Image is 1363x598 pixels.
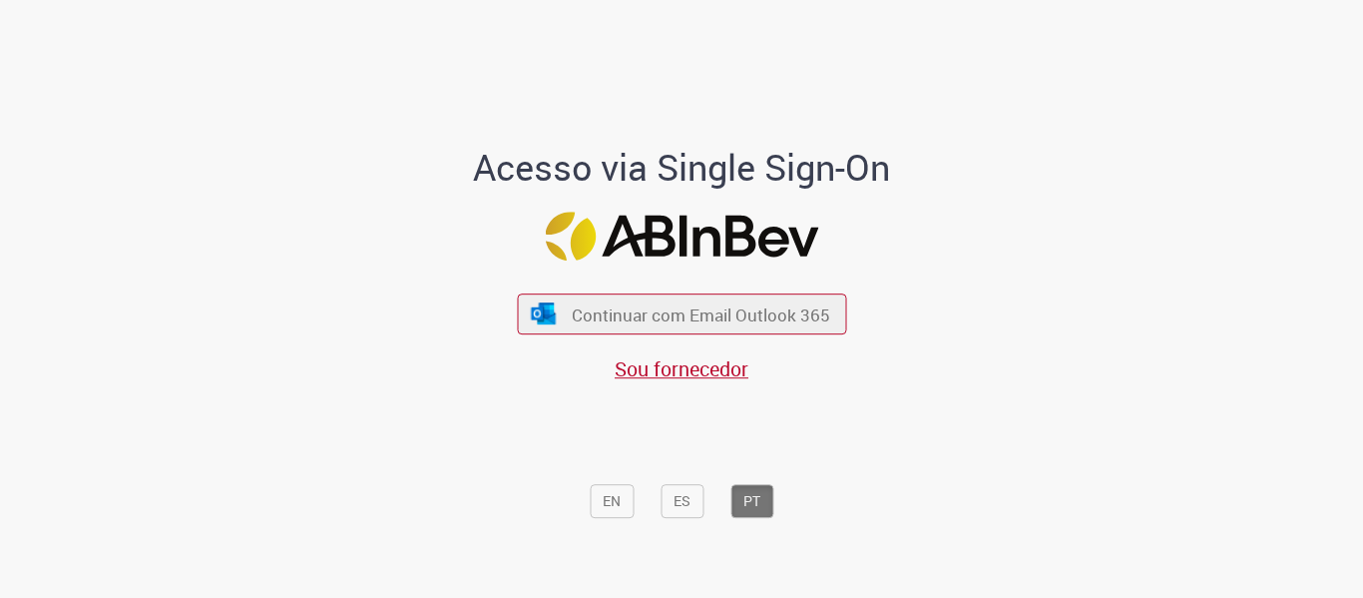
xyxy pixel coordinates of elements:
[530,303,558,324] img: ícone Azure/Microsoft 360
[517,294,846,334] button: ícone Azure/Microsoft 360 Continuar com Email Outlook 365
[405,149,959,189] h1: Acesso via Single Sign-On
[730,484,773,518] button: PT
[572,302,830,325] span: Continuar com Email Outlook 365
[615,355,748,382] a: Sou fornecedor
[590,484,634,518] button: EN
[545,212,818,261] img: Logo ABInBev
[661,484,703,518] button: ES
